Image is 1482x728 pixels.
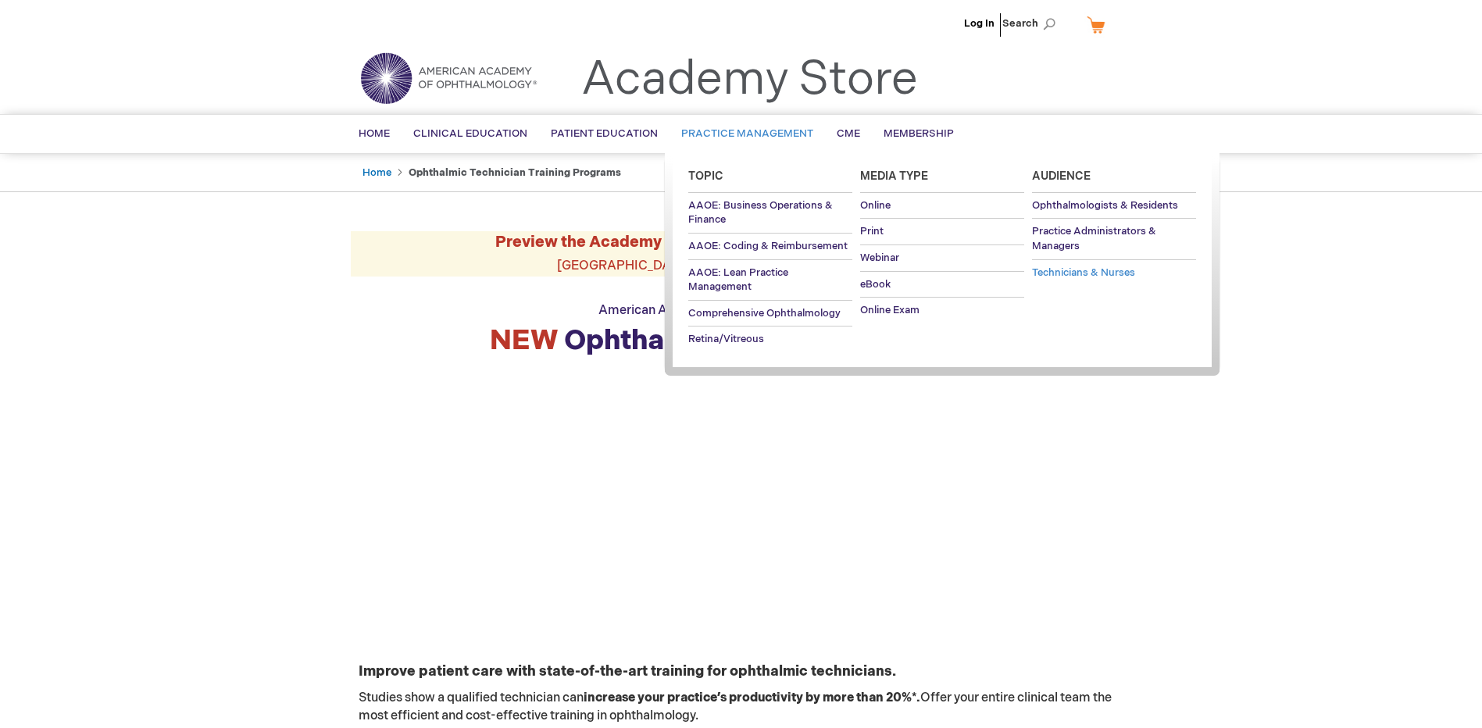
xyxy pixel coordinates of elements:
strong: Ophthalmic Technician Training [490,324,993,358]
span: American Academy of Ophthalmic Professionals [598,303,884,318]
span: Ophthalmologists & Residents [1032,199,1178,212]
span: Online [860,199,891,212]
span: AAOE: Lean Practice Management [688,266,788,294]
span: Patient Education [551,127,658,140]
strong: increase your practice’s productivity by more than 20%*. [584,691,920,705]
span: AAOE: Coding & Reimbursement [688,240,848,252]
span: Technicians & Nurses [1032,266,1135,279]
span: Retina/Vitreous [688,333,764,345]
span: Membership [884,127,954,140]
span: eBook [860,278,891,291]
strong: Preview the Academy Technician Training Platform at ! [495,233,987,252]
span: Home [359,127,390,140]
span: Practice Administrators & Managers [1032,225,1156,252]
span: Print [860,225,884,237]
span: NEW [490,324,558,358]
a: Log In [964,17,995,30]
span: Topic [688,170,723,183]
span: CME [837,127,860,140]
span: AAOE: Business Operations & Finance [688,199,833,227]
span: [GEOGRAPHIC_DATA], Hall WB1, Booth 2761, [DATE] 10:30 a.m. [557,259,925,273]
strong: Ophthalmic Technician Training Programs [409,166,621,179]
span: Media Type [860,170,928,183]
span: Clinical Education [413,127,527,140]
span: Search [1002,8,1062,39]
span: Practice Management [681,127,813,140]
a: Academy Store [581,52,918,108]
strong: Improve patient care with state-of-the-art training for ophthalmic technicians. [359,663,896,680]
span: Audience [1032,170,1091,183]
span: Online Exam [860,304,920,316]
span: Studies show a qualified technician can Offer your entire clinical team the most efficient and co... [359,691,1112,723]
span: Webinar [860,252,899,264]
a: Home [362,166,391,179]
span: Comprehensive Ophthalmology [688,307,841,319]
